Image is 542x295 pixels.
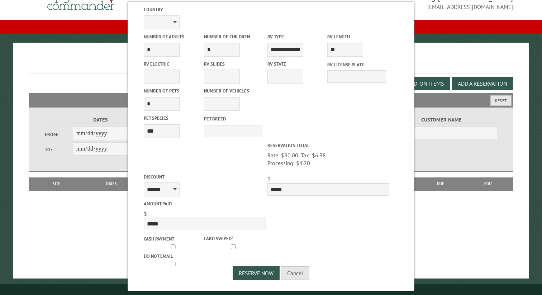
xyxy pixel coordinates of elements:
[232,234,233,239] a: ?
[144,6,266,13] label: Country
[144,87,202,94] label: Number of Pets
[267,61,326,67] label: RV State
[463,177,513,190] th: Edit
[144,115,202,122] label: Pet species
[418,177,463,190] th: Due
[45,131,73,138] label: From:
[386,116,497,124] label: Customer Name
[204,234,262,242] label: Card swiped
[204,115,262,122] label: Pet breed
[144,61,202,67] label: RV Electric
[144,235,202,242] label: Cash payment
[204,61,262,67] label: RV Slides
[204,33,262,40] label: Number of Children
[327,61,386,68] label: RV License Plate
[144,253,202,260] label: Do not email
[29,54,513,74] h1: Reservations
[144,210,147,217] span: $
[45,116,156,124] label: Dates
[230,287,312,292] small: © Campground Commander LLC. All rights reserved.
[233,266,280,280] button: Reserve Now
[204,87,262,94] label: Number of Vehicles
[267,176,271,183] span: $
[267,33,326,40] label: RV Type
[144,33,202,40] label: Number of Adults
[281,266,309,280] button: Cancel
[33,177,80,190] th: Site
[144,200,266,207] label: Amount paid
[267,159,389,167] div: Processing: $4.20
[80,177,143,190] th: Dates
[267,152,389,167] span: Rate: $90.00, Tax: $6.38
[490,95,512,106] button: Reset
[45,146,73,153] label: To:
[144,173,266,180] label: Discount
[327,33,386,40] label: RV Length
[267,142,389,149] label: Reservation Total
[452,77,513,90] button: Add a Reservation
[389,77,450,90] button: Edit Add-on Items
[29,93,513,107] h2: Filters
